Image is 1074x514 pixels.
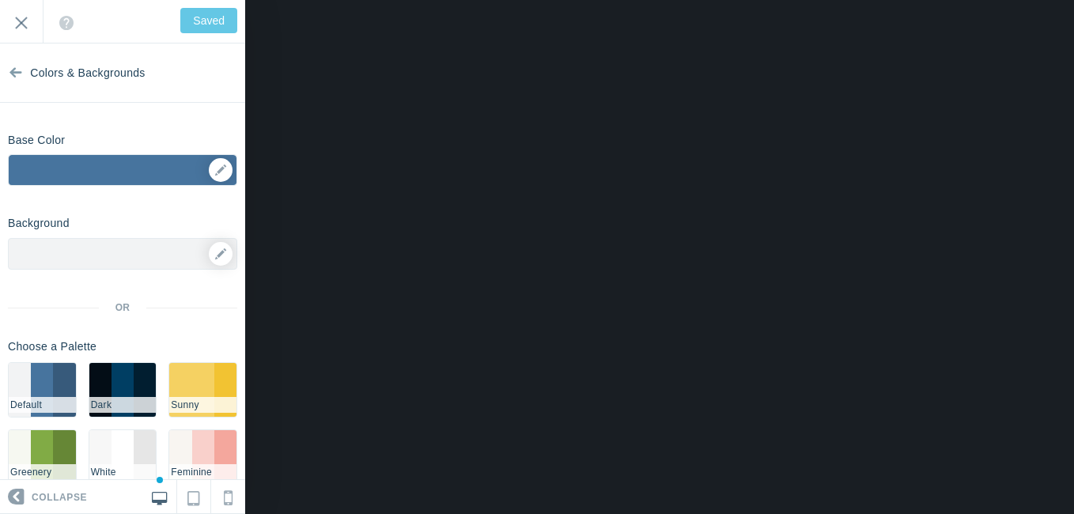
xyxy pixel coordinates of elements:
[214,430,236,484] li: #f4a79d
[169,430,191,484] li: #F8F5F1
[134,430,156,484] li: #e6e6e6
[9,363,31,417] li: #F2F3F4
[8,217,70,229] h6: Background
[31,430,53,484] li: #81AB45
[89,464,157,480] li: White
[89,397,157,413] li: Dark
[31,363,53,417] li: #47749E
[99,301,146,315] span: OR
[9,397,76,413] li: Default
[192,363,214,417] li: #F5D162
[169,363,191,417] li: #F5D162
[169,464,236,480] li: Feminine
[112,430,134,484] li: #FFFFFF
[89,430,112,484] li: #F7F7F7
[53,363,75,417] li: #375a7b
[53,430,75,484] li: #668736
[9,430,31,484] li: #F6F8F1
[8,338,237,354] p: Choose a Palette
[30,43,145,103] span: Colors & Backgrounds
[32,481,87,514] span: Collapse
[214,363,236,417] li: #f2c332
[112,363,134,417] li: #003e63
[89,363,112,417] li: #030d16
[134,363,156,417] li: #011e30
[192,430,214,484] li: #F9D0CB
[9,155,236,195] div: ▼
[9,464,76,480] li: Greenery
[8,134,65,146] h6: Base Color
[169,397,236,413] li: Sunny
